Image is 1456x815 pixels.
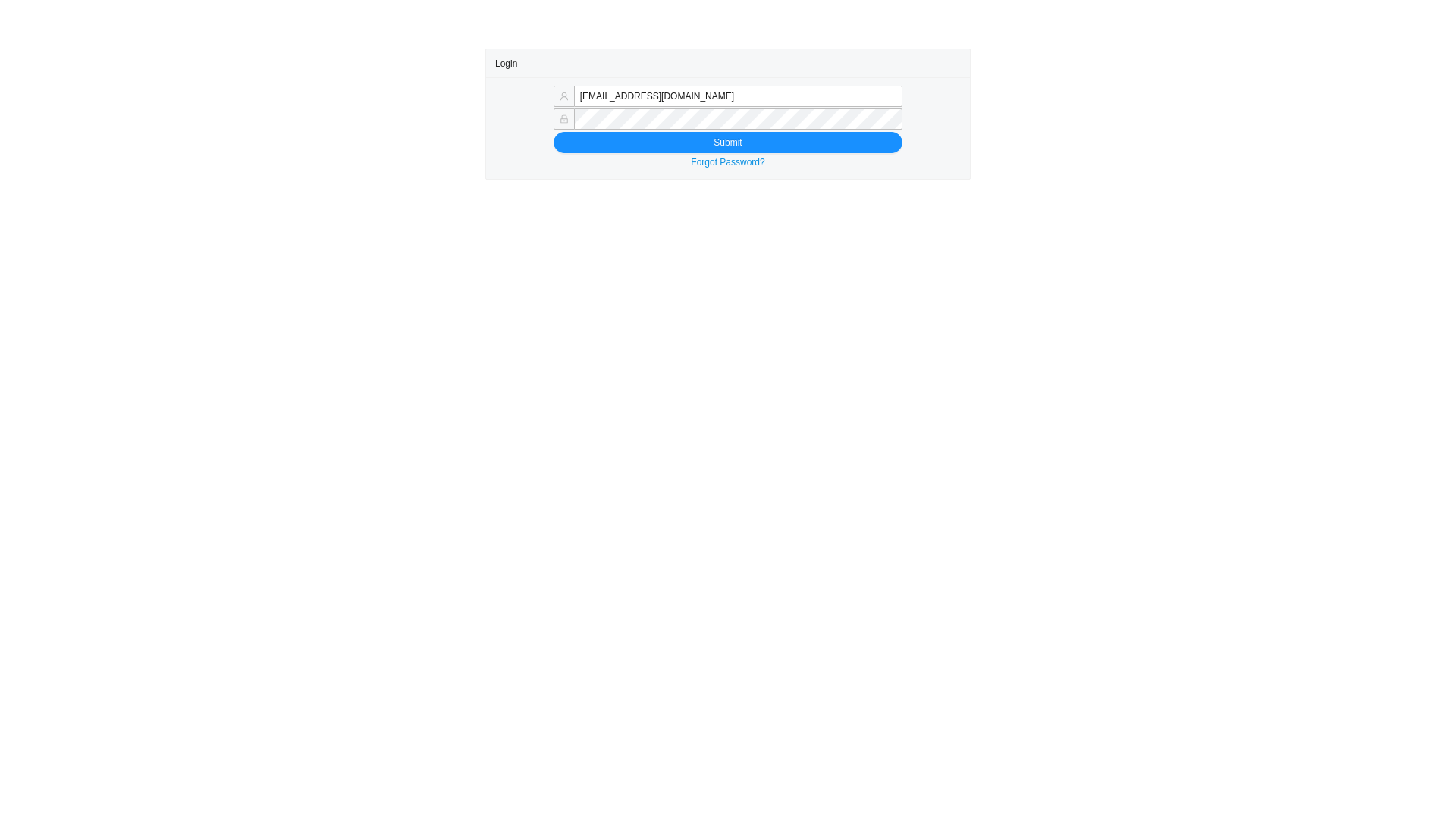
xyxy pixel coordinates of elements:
span: Submit [714,135,742,150]
button: Submit [554,132,902,153]
div: Login [495,49,961,77]
input: Email [574,86,902,107]
span: lock [560,114,569,124]
a: Forgot Password? [691,157,764,168]
span: user [560,92,569,101]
